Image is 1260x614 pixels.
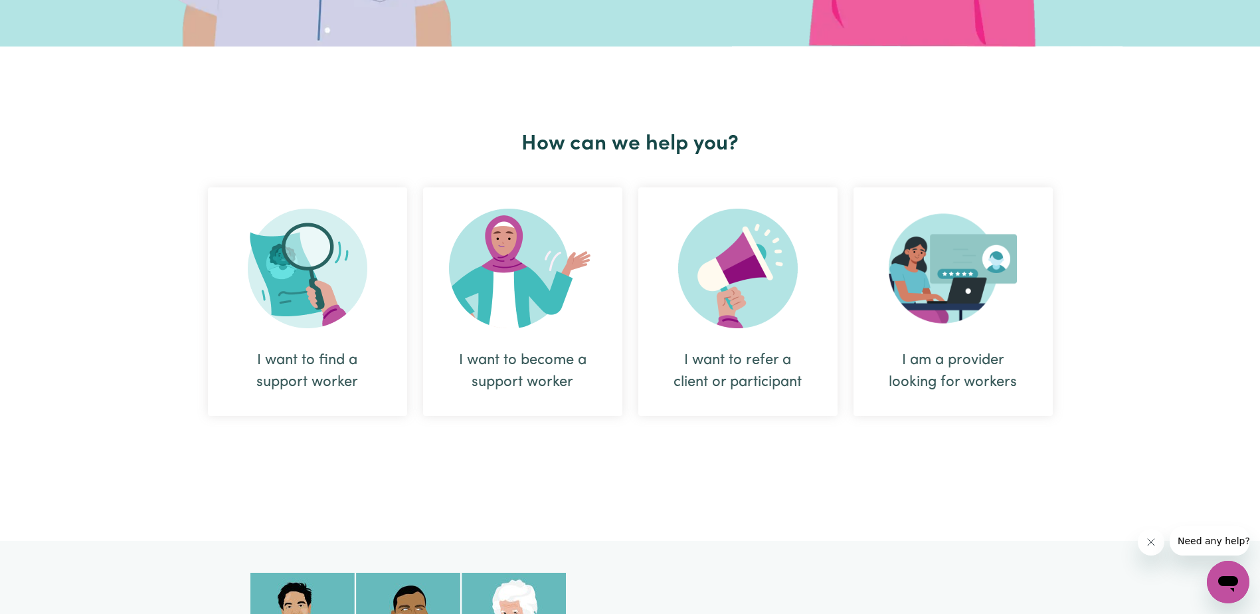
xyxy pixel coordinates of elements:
span: Need any help? [8,9,80,20]
img: Provider [889,209,1018,328]
img: Refer [678,209,798,328]
iframe: Message from company [1170,526,1249,556]
div: I want to find a support worker [208,187,407,416]
div: I want to find a support worker [240,350,375,393]
iframe: Button to launch messaging window [1207,561,1249,603]
iframe: Close message [1138,529,1164,556]
div: I want to refer a client or participant [638,187,838,416]
div: I want to refer a client or participant [670,350,806,393]
div: I want to become a support worker [455,350,590,393]
img: Search [248,209,367,328]
div: I am a provider looking for workers [885,350,1021,393]
div: I want to become a support worker [423,187,622,416]
div: I am a provider looking for workers [854,187,1053,416]
img: Become Worker [449,209,596,328]
h2: How can we help you? [200,132,1061,157]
